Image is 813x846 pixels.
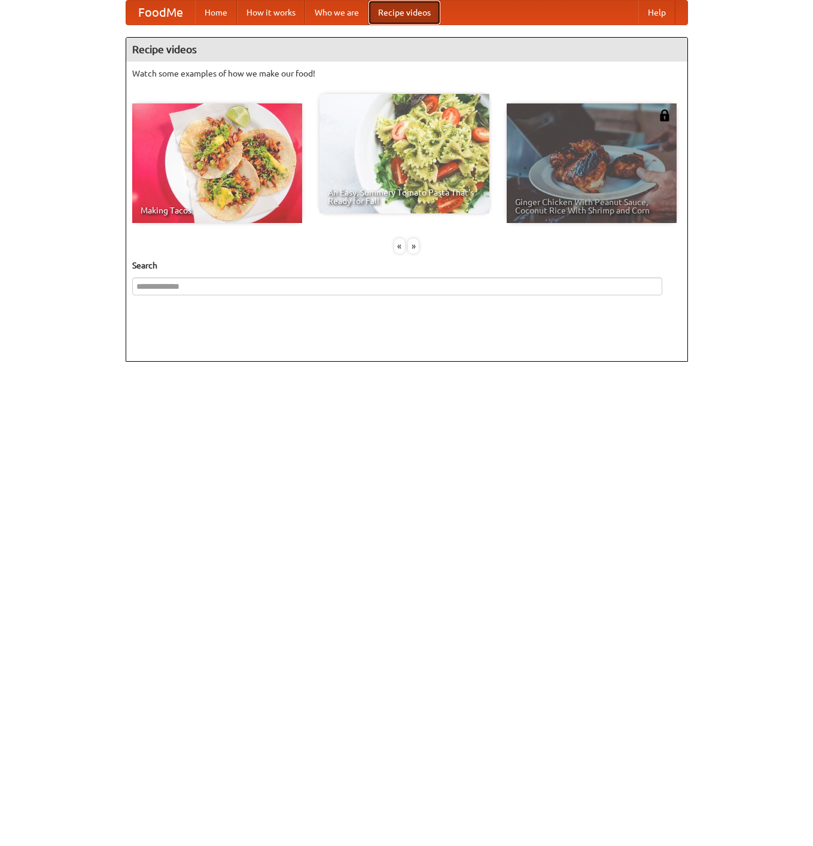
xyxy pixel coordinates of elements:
a: An Easy, Summery Tomato Pasta That's Ready for Fall [319,94,489,213]
a: Help [638,1,675,25]
span: An Easy, Summery Tomato Pasta That's Ready for Fall [328,188,481,205]
a: Home [195,1,237,25]
p: Watch some examples of how we make our food! [132,68,681,80]
a: How it works [237,1,305,25]
a: FoodMe [126,1,195,25]
h5: Search [132,259,681,271]
span: Making Tacos [141,206,294,215]
a: Recipe videos [369,1,440,25]
a: Making Tacos [132,103,302,223]
div: « [394,239,405,254]
div: » [408,239,419,254]
a: Who we are [305,1,369,25]
h4: Recipe videos [126,38,687,62]
img: 483408.png [659,109,671,121]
